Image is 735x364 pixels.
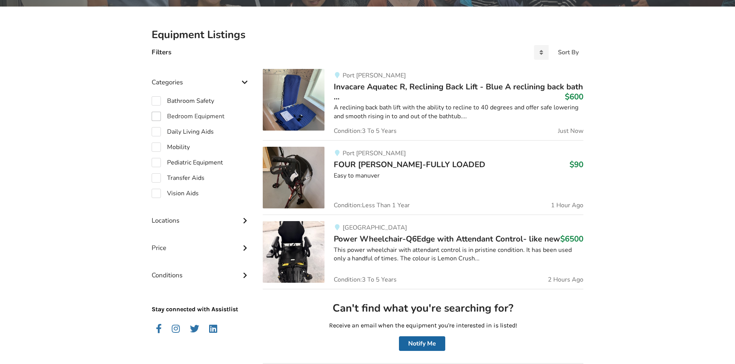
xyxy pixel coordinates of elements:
a: mobility-power wheelchair-q6edge with attendant control- like new[GEOGRAPHIC_DATA]Power Wheelchai... [263,215,583,289]
img: bathroom safety-invacare aquatec r, reclining back lift - blue a reclining back bath lift with th... [263,69,324,131]
label: Mobility [152,143,190,152]
div: Locations [152,201,250,228]
label: Bathroom Safety [152,96,214,106]
h2: Equipment Listings [152,28,583,42]
h3: $90 [569,159,583,169]
span: Power Wheelchair-Q6Edge with Attendant Control- like new [334,233,560,244]
div: This power wheelchair with attendant control is in pristine condition. It has been used only a ha... [334,246,583,263]
h3: $6500 [560,234,583,244]
span: FOUR [PERSON_NAME]-FULLY LOADED [334,159,485,170]
div: Conditions [152,256,250,283]
span: Invacare Aquatec R, Reclining Back Lift - Blue A reclining back bath ... [334,81,583,102]
span: Condition: Less Than 1 Year [334,202,410,208]
div: Price [152,228,250,256]
span: Condition: 3 To 5 Years [334,128,397,134]
button: Notify Me [399,336,445,351]
label: Daily Living Aids [152,127,214,136]
div: A reclining back bath lift with the ability to recline to 40 degrees and offer safe lowering and ... [334,103,583,121]
a: mobility-four whell walker-fully loadedPort [PERSON_NAME]FOUR [PERSON_NAME]-FULLY LOADED$90Easy t... [263,140,583,215]
a: bathroom safety-invacare aquatec r, reclining back lift - blue a reclining back bath lift with th... [263,69,583,141]
div: Easy to manuver [334,171,583,180]
h2: Can't find what you're searching for? [269,302,577,315]
p: Receive an email when the equipment you're interested in is listed! [269,321,577,330]
span: [GEOGRAPHIC_DATA] [343,223,407,232]
div: Categories [152,63,250,90]
div: Sort By [558,49,579,55]
h3: $600 [565,92,583,102]
img: mobility-four whell walker-fully loaded [263,147,324,208]
label: Pediatric Equipment [152,158,223,167]
span: 2 Hours Ago [548,277,583,283]
p: Stay connected with Assistlist [152,283,250,314]
span: Port [PERSON_NAME] [343,149,406,158]
img: mobility-power wheelchair-q6edge with attendant control- like new [263,221,324,283]
span: Port [PERSON_NAME] [343,71,406,80]
span: Just Now [558,128,583,134]
label: Vision Aids [152,189,199,198]
h4: Filters [152,48,171,57]
label: Transfer Aids [152,173,204,183]
span: Condition: 3 To 5 Years [334,277,397,283]
span: 1 Hour Ago [551,202,583,208]
label: Bedroom Equipment [152,112,225,121]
